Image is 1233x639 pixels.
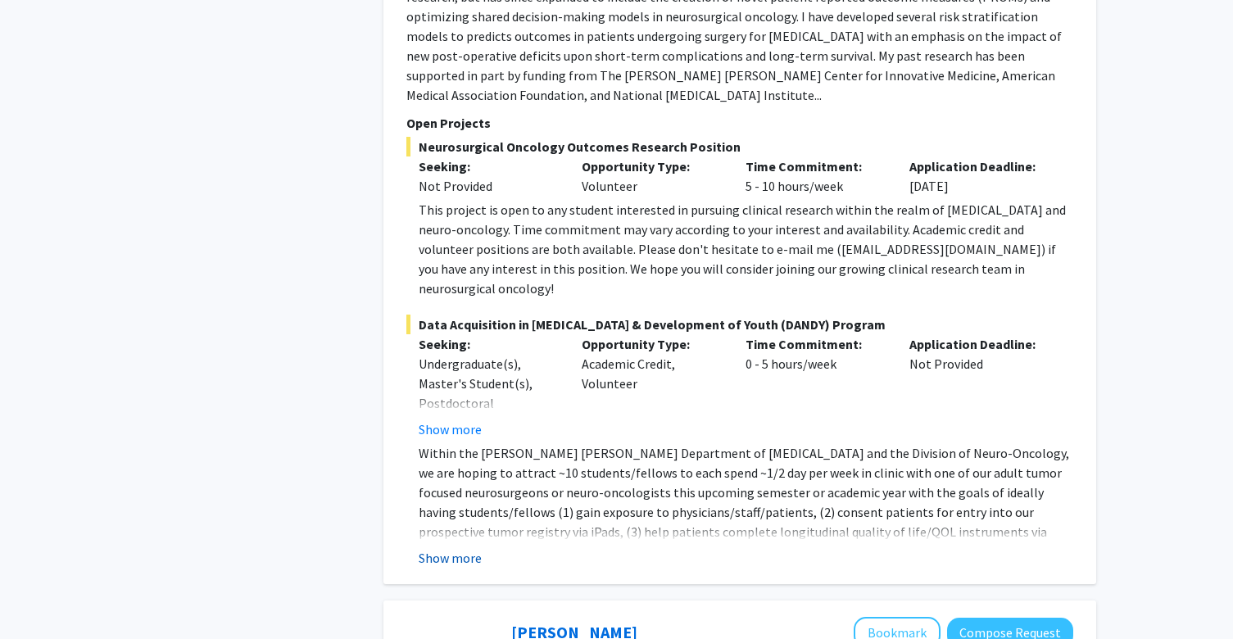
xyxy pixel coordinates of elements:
[419,419,482,439] button: Show more
[569,156,733,196] div: Volunteer
[733,334,897,439] div: 0 - 5 hours/week
[406,113,1073,133] p: Open Projects
[419,334,558,354] p: Seeking:
[419,548,482,568] button: Show more
[419,156,558,176] p: Seeking:
[582,156,721,176] p: Opportunity Type:
[569,334,733,439] div: Academic Credit, Volunteer
[406,137,1073,156] span: Neurosurgical Oncology Outcomes Research Position
[419,354,558,492] div: Undergraduate(s), Master's Student(s), Postdoctoral Researcher(s) / Research Staff, Medical Resid...
[12,565,70,627] iframe: Chat
[909,156,1049,176] p: Application Deadline:
[419,176,558,196] div: Not Provided
[909,334,1049,354] p: Application Deadline:
[419,200,1073,298] div: This project is open to any student interested in pursuing clinical research within the realm of ...
[746,156,885,176] p: Time Commitment:
[897,156,1061,196] div: [DATE]
[582,334,721,354] p: Opportunity Type:
[746,334,885,354] p: Time Commitment:
[406,315,1073,334] span: Data Acquisition in [MEDICAL_DATA] & Development of Youth (DANDY) Program
[897,334,1061,439] div: Not Provided
[733,156,897,196] div: 5 - 10 hours/week
[419,443,1073,581] p: Within the [PERSON_NAME] [PERSON_NAME] Department of [MEDICAL_DATA] and the Division of Neuro-Onc...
